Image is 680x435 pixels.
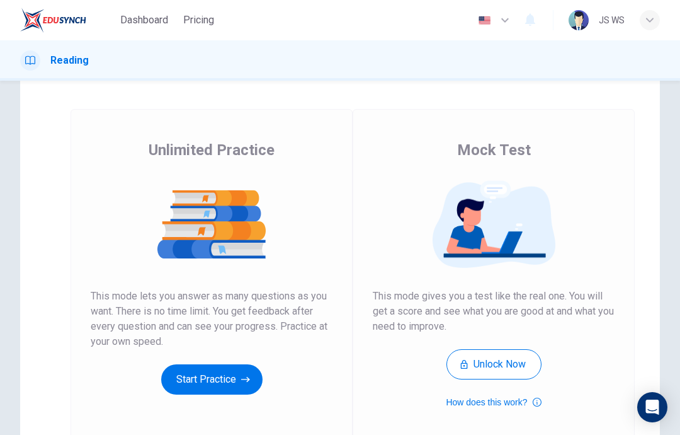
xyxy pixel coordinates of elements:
[569,10,589,30] img: Profile picture
[115,9,173,32] button: Dashboard
[91,289,332,349] span: This mode lets you answer as many questions as you want. There is no time limit. You get feedback...
[50,53,89,68] h1: Reading
[149,140,275,160] span: Unlimited Practice
[178,9,219,32] button: Pricing
[120,13,168,28] span: Dashboard
[599,13,625,28] div: ๋JS WS
[446,395,541,410] button: How does this work?
[183,13,214,28] span: Pricing
[20,8,115,33] a: EduSynch logo
[20,8,86,33] img: EduSynch logo
[161,364,263,395] button: Start Practice
[637,392,667,422] div: Open Intercom Messenger
[446,349,541,380] button: Unlock Now
[477,16,492,25] img: en
[457,140,531,160] span: Mock Test
[373,289,615,334] span: This mode gives you a test like the real one. You will get a score and see what you are good at a...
